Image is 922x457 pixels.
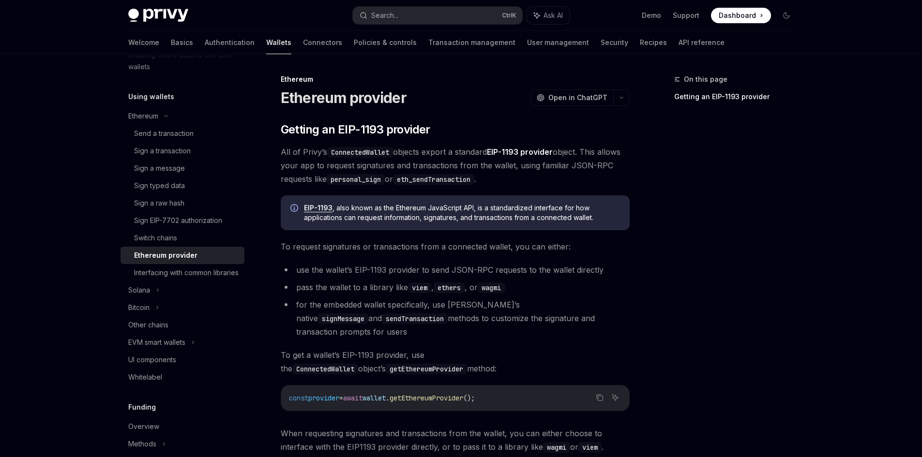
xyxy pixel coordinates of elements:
[134,215,222,226] div: Sign EIP-7702 authorization
[281,122,430,137] span: Getting an EIP-1193 provider
[121,125,244,142] a: Send a transaction
[386,394,390,402] span: .
[205,31,255,54] a: Authentication
[128,319,168,331] div: Other chains
[679,31,725,54] a: API reference
[121,212,244,229] a: Sign EIP-7702 authorization
[327,147,393,158] code: ConnectedWallet
[382,313,448,324] code: sendTransaction
[548,93,607,103] span: Open in ChatGPT
[353,7,522,24] button: Search...CtrlK
[121,264,244,281] a: Interfacing with common libraries
[121,316,244,334] a: Other chains
[281,240,630,253] span: To request signatures or transactions from a connected wallet, you can either:
[289,394,308,402] span: const
[121,418,244,435] a: Overview
[121,160,244,177] a: Sign a message
[487,147,553,157] a: EIP-1193 provider
[408,282,431,293] code: viem
[393,174,474,185] code: eth_sendTransaction
[281,298,630,339] li: for the embedded wallet specifically, use [PERSON_NAME]’s native and methods to customize the sig...
[281,89,407,106] h1: Ethereum provider
[428,31,515,54] a: Transaction management
[530,89,613,106] button: Open in ChatGPT
[121,351,244,369] a: UI components
[134,145,191,157] div: Sign a transaction
[128,31,159,54] a: Welcome
[609,391,621,404] button: Ask AI
[128,91,174,103] h5: Using wallets
[281,263,630,277] li: use the wallet’s EIP-1193 provider to send JSON-RPC requests to the wallet directly
[304,203,620,222] span: , also known as the Ethereum JavaScript API, is a standardized interface for how applications can...
[527,7,570,24] button: Ask AI
[434,282,465,293] code: ethers
[640,31,667,54] a: Recipes
[281,145,630,186] span: All of Privy’s objects export a standard object. This allows your app to request signatures and t...
[779,8,794,23] button: Toggle dark mode
[128,284,150,296] div: Solana
[478,282,505,293] code: wagmi
[327,174,385,185] code: personal_sign
[121,369,244,386] a: Whitelabel
[134,197,184,209] div: Sign a raw hash
[134,128,194,139] div: Send a transaction
[128,337,185,348] div: EVM smart wallets
[290,204,300,214] svg: Info
[578,442,602,453] code: viem
[266,31,291,54] a: Wallets
[121,229,244,247] a: Switch chains
[642,11,661,20] a: Demo
[354,31,417,54] a: Policies & controls
[544,11,563,20] span: Ask AI
[128,354,176,366] div: UI components
[134,232,177,244] div: Switch chains
[134,180,185,192] div: Sign typed data
[171,31,193,54] a: Basics
[134,267,239,279] div: Interfacing with common libraries
[134,250,197,261] div: Ethereum provider
[527,31,589,54] a: User management
[684,74,727,85] span: On this page
[719,11,756,20] span: Dashboard
[303,31,342,54] a: Connectors
[281,74,630,84] div: Ethereum
[371,10,398,21] div: Search...
[281,280,630,294] li: pass the wallet to a library like , , or
[128,9,188,22] img: dark logo
[281,348,630,375] span: To get a wallet’s EIP-1193 provider, use the object’s method:
[386,364,467,374] code: getEthereumProvider
[318,313,368,324] code: signMessage
[502,12,516,19] span: Ctrl K
[543,442,570,453] code: wagmi
[121,194,244,212] a: Sign a raw hash
[674,89,802,104] a: Getting an EIP-1193 provider
[121,247,244,264] a: Ethereum provider
[121,142,244,160] a: Sign a transaction
[128,421,159,432] div: Overview
[343,394,363,402] span: await
[121,177,244,194] a: Sign typed data
[128,438,156,450] div: Methods
[128,110,158,122] div: Ethereum
[390,394,463,402] span: getEthereumProvider
[304,204,333,212] a: EIP-1193
[593,391,606,404] button: Copy the contents from the code block
[128,401,156,413] h5: Funding
[601,31,628,54] a: Security
[128,371,162,383] div: Whitelabel
[292,364,358,374] code: ConnectedWallet
[281,427,630,454] span: When requesting signatures and transactions from the wallet, you can either choose to interface w...
[673,11,699,20] a: Support
[463,394,475,402] span: ();
[363,394,386,402] span: wallet
[308,394,339,402] span: provider
[339,394,343,402] span: =
[128,302,150,313] div: Bitcoin
[711,8,771,23] a: Dashboard
[134,162,185,174] div: Sign a message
